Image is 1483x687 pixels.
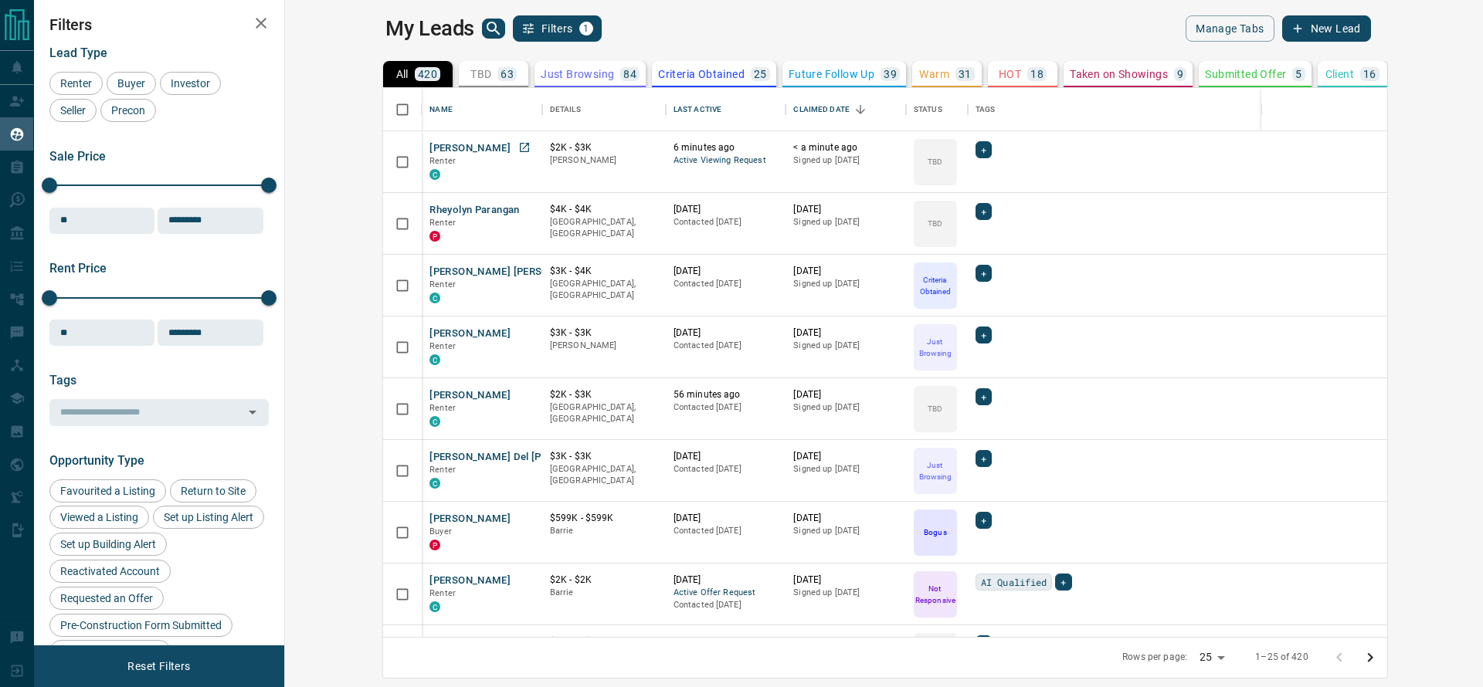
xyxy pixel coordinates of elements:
span: + [1060,574,1066,590]
a: Open in New Tab [514,137,534,157]
p: TBD [928,156,942,168]
span: Set up Building Alert [55,538,161,550]
p: [DATE] [793,265,898,278]
p: [GEOGRAPHIC_DATA], [GEOGRAPHIC_DATA] [550,463,658,487]
span: 1 [581,23,592,34]
div: Return to Site [170,479,256,503]
div: Viewed a Listing [49,506,149,529]
p: [DATE] [674,635,779,648]
p: [DATE] [674,203,779,216]
span: Pre-Construction Form Submitted [55,619,227,631]
p: [DATE] [793,512,898,525]
button: [PERSON_NAME] [429,141,511,156]
span: Reactivated Account [55,565,165,577]
p: < a minute ago [793,141,898,154]
div: condos.ca [429,354,440,365]
p: Contacted [DATE] [674,401,779,414]
div: + [976,450,992,467]
span: Active Viewing Request [674,154,779,168]
p: $2K - $2K [550,574,658,587]
button: [PERSON_NAME] [429,327,511,341]
p: Signed up [DATE] [793,525,898,537]
span: Precon [106,104,151,117]
p: Contacted [DATE] [674,463,779,475]
button: Sort [850,99,871,120]
p: $3K - $3K [550,450,658,463]
p: [GEOGRAPHIC_DATA], [GEOGRAPHIC_DATA] [550,401,658,425]
p: $599K - $599K [550,512,658,525]
div: Buyer [107,72,156,95]
p: TBD [928,403,942,415]
p: [DATE] [793,327,898,340]
button: New Lead [1282,15,1371,42]
div: Favourited a Listing [49,479,166,503]
p: Bogus [924,526,946,538]
span: Return to Site [175,485,251,497]
p: $2K - $3K [550,388,658,401]
span: Seller [55,104,91,117]
span: Requested an Offer [55,592,158,604]
div: Precon [100,99,156,122]
span: Renter [429,341,456,351]
div: property.ca [429,540,440,550]
span: + [981,513,986,528]
div: + [976,388,992,405]
div: Details [542,88,666,131]
div: + [976,327,992,343]
div: Seller [49,99,97,122]
p: [DATE] [674,450,779,463]
span: Buyer [112,77,151,90]
span: Set up Listing Alert [158,511,259,523]
p: TBD [470,69,491,80]
p: [DATE] [793,203,898,216]
div: Claimed Date [786,88,906,131]
p: 9 [1177,69,1183,80]
p: Contacted [DATE] [674,525,779,537]
p: [PERSON_NAME] [550,340,658,352]
p: [DATE] [793,388,898,401]
span: Lead Type [49,46,107,60]
span: Renter [55,77,97,90]
div: Set up Listing Alert [153,506,264,529]
div: Name [422,88,542,131]
p: Signed up [DATE] [793,154,898,167]
p: Signed up [DATE] [793,587,898,599]
span: + [981,327,986,343]
button: [PERSON_NAME] [429,388,511,403]
button: Reset Filters [117,653,200,679]
p: $2K - $3K [550,141,658,154]
span: Favourited a Listing [55,485,161,497]
span: Renter [429,218,456,228]
span: AI Qualified [981,574,1047,590]
div: + [976,141,992,158]
p: 63 [501,69,514,80]
span: Active Offer Request [674,587,779,600]
p: 56 minutes ago [674,388,779,401]
p: Warm [919,69,949,80]
div: Status [906,88,968,131]
p: 25 [754,69,767,80]
span: Renter [429,465,456,475]
div: + [976,203,992,220]
span: Renter [429,588,456,598]
span: + [981,204,986,219]
p: 6 minutes ago [674,141,779,154]
p: Signed up [DATE] [793,463,898,475]
div: Details [550,88,581,131]
div: + [976,635,992,652]
button: N S [429,635,446,650]
div: Name [429,88,453,131]
p: [PERSON_NAME] [550,154,658,167]
p: Rows per page: [1122,651,1187,664]
p: 39 [884,69,897,80]
span: Renter [429,279,456,289]
span: Tags [49,373,76,387]
p: [GEOGRAPHIC_DATA], [GEOGRAPHIC_DATA] [550,216,658,240]
p: $3K - $4K [550,265,658,278]
button: Rheyolyn Parangan [429,203,519,218]
div: Last Active [674,88,721,131]
button: search button [482,19,505,39]
span: + [981,389,986,404]
div: Pre-Construction Form Submitted [49,614,232,637]
button: [PERSON_NAME] Del [PERSON_NAME] [429,450,613,465]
